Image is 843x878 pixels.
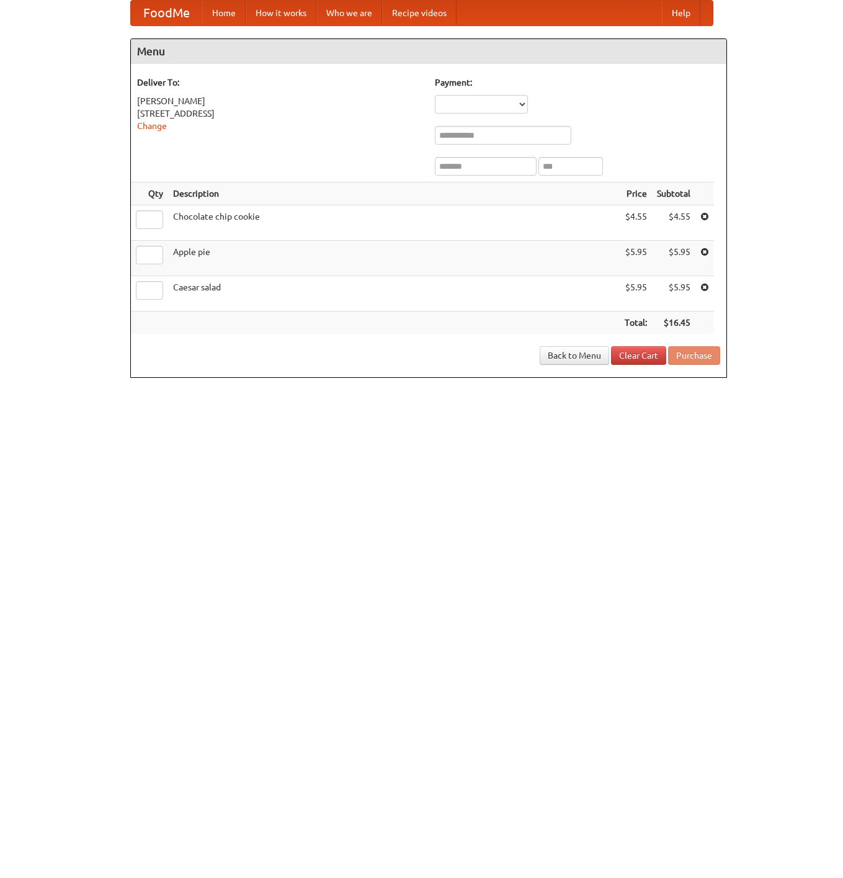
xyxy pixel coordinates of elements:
[131,182,168,205] th: Qty
[652,311,695,334] th: $16.45
[620,276,652,311] td: $5.95
[540,346,609,365] a: Back to Menu
[620,205,652,241] td: $4.55
[620,311,652,334] th: Total:
[316,1,382,25] a: Who we are
[131,39,726,64] h4: Menu
[652,241,695,276] td: $5.95
[246,1,316,25] a: How it works
[137,76,422,89] h5: Deliver To:
[137,121,167,131] a: Change
[168,182,620,205] th: Description
[662,1,700,25] a: Help
[668,346,720,365] button: Purchase
[168,205,620,241] td: Chocolate chip cookie
[611,346,666,365] a: Clear Cart
[652,276,695,311] td: $5.95
[435,76,720,89] h5: Payment:
[620,182,652,205] th: Price
[652,182,695,205] th: Subtotal
[382,1,457,25] a: Recipe videos
[168,276,620,311] td: Caesar salad
[131,1,202,25] a: FoodMe
[137,95,422,107] div: [PERSON_NAME]
[620,241,652,276] td: $5.95
[137,107,422,120] div: [STREET_ADDRESS]
[202,1,246,25] a: Home
[168,241,620,276] td: Apple pie
[652,205,695,241] td: $4.55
